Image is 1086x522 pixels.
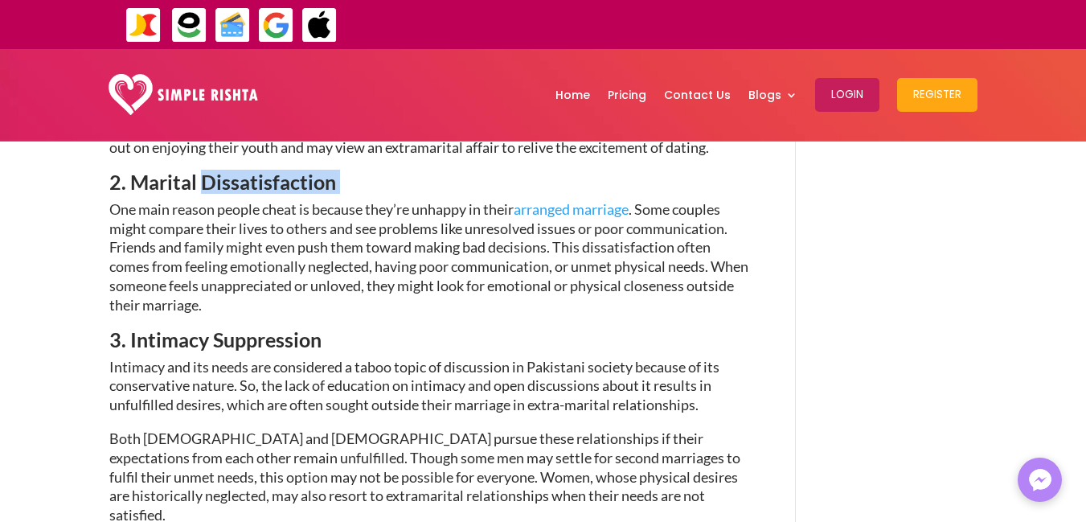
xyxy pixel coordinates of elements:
img: ApplePay-icon [301,7,338,43]
img: EasyPaisa-icon [171,7,207,43]
a: Login [815,53,879,137]
span: can sometimes lead to extramarital affairs. People who marry in their early 20s often achieve sta... [109,100,744,156]
span: 2. Marital Dissatisfaction [109,170,336,194]
img: GooglePay-icon [258,7,294,43]
img: JazzCash-icon [125,7,162,43]
span: 3. Intimacy Suppression [109,327,322,351]
span: One main reason people cheat is because they’re unhappy in their . Some couples might compare the... [109,200,748,314]
button: Login [815,78,879,112]
button: Register [897,78,977,112]
a: Home [555,53,590,137]
a: Blogs [748,53,797,137]
img: Credit Cards [215,7,251,43]
a: arranged marriage [514,200,629,218]
img: Messenger [1024,464,1056,496]
a: Register [897,53,977,137]
a: Contact Us [664,53,731,137]
span: Intimacy and its needs are considered a taboo topic of discussion in Pakistani society because of... [109,358,719,414]
a: Pricing [608,53,646,137]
